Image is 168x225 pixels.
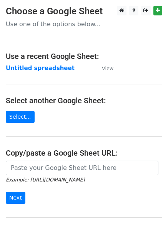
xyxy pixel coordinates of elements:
[94,65,113,72] a: View
[6,52,162,61] h4: Use a recent Google Sheet:
[6,111,35,123] a: Select...
[6,177,85,183] small: Example: [URL][DOMAIN_NAME]
[6,161,158,175] input: Paste your Google Sheet URL here
[6,148,162,158] h4: Copy/paste a Google Sheet URL:
[6,96,162,105] h4: Select another Google Sheet:
[102,65,113,71] small: View
[6,192,25,204] input: Next
[6,65,75,72] a: Untitled spreadsheet
[6,20,162,28] p: Use one of the options below...
[6,6,162,17] h3: Choose a Google Sheet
